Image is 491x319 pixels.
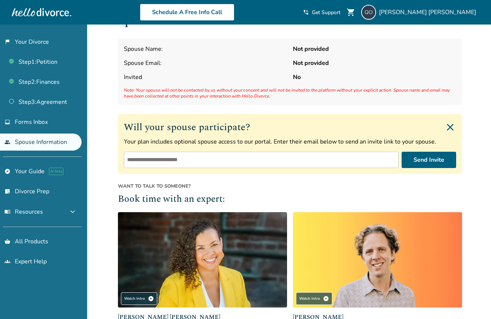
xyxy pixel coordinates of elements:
[148,296,154,302] span: play_circle
[346,8,355,17] span: shopping_cart
[312,9,340,16] span: Get Support
[118,193,462,207] h2: Book time with an expert:
[124,73,287,81] span: Invited
[124,138,456,146] p: Your plan includes optional spouse access to our portal. Enter their email below to send an invit...
[4,239,10,244] span: shopping_basket
[124,59,287,67] span: Spouse Email:
[118,183,462,190] span: Want to talk to someone?
[293,45,456,53] strong: Not provided
[361,5,376,20] img: qarina.moss@yahoo.com
[293,59,456,67] strong: Not provided
[4,119,10,125] span: inbox
[379,8,479,16] span: [PERSON_NAME] [PERSON_NAME]
[4,188,10,194] span: list_alt_check
[140,4,234,21] a: Schedule A Free Info Call
[293,73,456,81] strong: No
[293,212,462,308] img: James Traub
[4,139,10,145] span: people
[4,208,43,216] span: Resources
[124,45,287,53] span: Spouse Name:
[124,120,456,135] h2: Will your spouse participate?
[15,118,48,126] span: Forms Inbox
[68,207,77,216] span: expand_more
[444,121,456,133] img: Close invite form
[402,152,456,168] button: Send Invite
[124,87,456,99] span: Note: Your spouse will not be contacted by us without your consent and will not be invited to the...
[118,212,287,308] img: Claudia Brown Coulter
[4,209,10,215] span: menu_book
[296,292,332,305] div: Watch Intro
[454,283,491,319] iframe: Chat Widget
[4,39,10,45] span: flag_2
[303,9,340,16] a: phone_in_talkGet Support
[303,9,309,15] span: phone_in_talk
[4,168,10,174] span: explore
[121,292,157,305] div: Watch Intro
[49,168,63,175] span: AI beta
[4,259,10,264] span: groups
[323,296,329,302] span: play_circle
